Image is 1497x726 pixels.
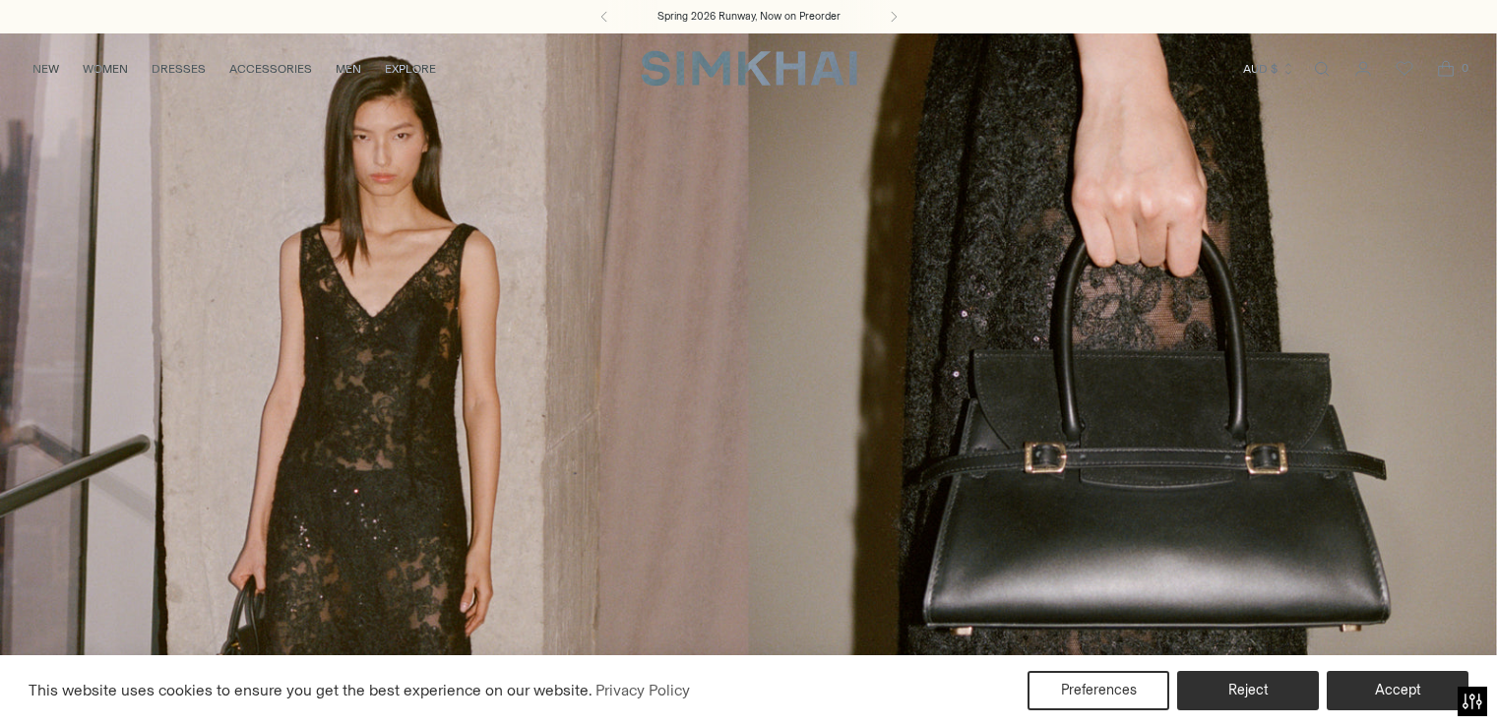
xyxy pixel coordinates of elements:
[152,47,206,91] a: DRESSES
[1385,49,1424,89] a: Wishlist
[229,47,312,91] a: ACCESSORIES
[32,47,59,91] a: NEW
[1028,671,1169,710] button: Preferences
[1302,49,1341,89] a: Open search modal
[385,47,436,91] a: EXPLORE
[1177,671,1319,710] button: Reject
[641,49,857,88] a: SIMKHAI
[1343,49,1383,89] a: Go to the account page
[83,47,128,91] a: WOMEN
[593,676,693,705] a: Privacy Policy (opens in a new tab)
[29,681,593,699] span: This website uses cookies to ensure you get the best experience on our website.
[336,47,361,91] a: MEN
[1243,47,1295,91] button: AUD $
[1426,49,1466,89] a: Open cart modal
[1327,671,1468,710] button: Accept
[1456,59,1473,77] span: 0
